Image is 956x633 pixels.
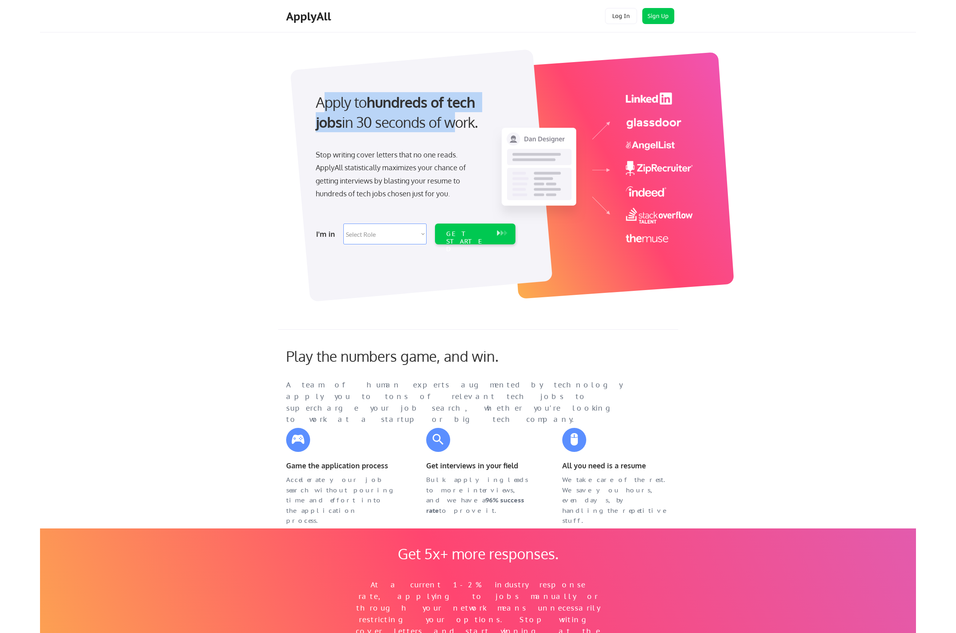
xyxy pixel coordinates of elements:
div: Accelerate your job search without pouring time and effort into the application process. [286,475,394,526]
div: All you need is a resume [562,460,670,472]
div: We take care of the rest. We save you hours, even days, by handling the repetitive stuff. [562,475,670,526]
strong: 96% success rate [426,496,526,514]
div: Play the numbers game, and win. [286,347,534,365]
div: GET STARTED [446,230,489,253]
button: Log In [605,8,637,24]
div: Game the application process [286,460,394,472]
div: ApplyAll [286,10,333,23]
strong: hundreds of tech jobs [316,93,479,131]
div: Apply to in 30 seconds of work. [316,92,512,133]
div: I'm in [316,228,339,240]
div: Get interviews in your field [426,460,534,472]
div: Bulk applying leads to more interviews, and we have a to prove it. [426,475,534,516]
button: Sign Up [642,8,674,24]
div: Stop writing cover letters that no one reads. ApplyAll statistically maximizes your chance of get... [316,148,480,200]
div: A team of human experts augmented by technology apply you to tons of relevant tech jobs to superc... [286,379,638,425]
div: Get 5x+ more responses. [390,545,566,562]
